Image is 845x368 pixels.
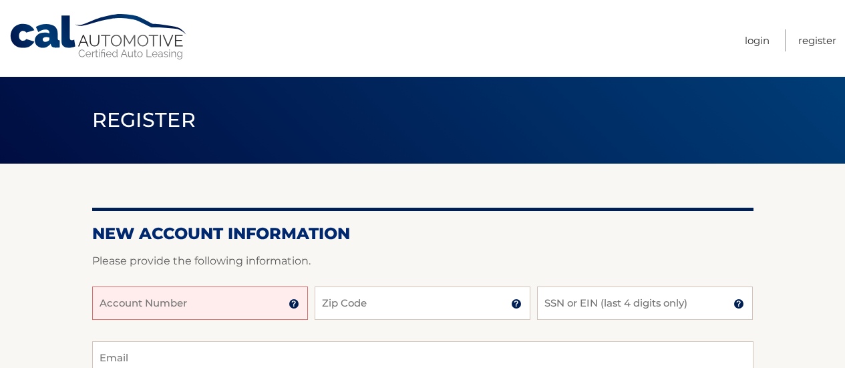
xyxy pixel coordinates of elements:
a: Register [798,29,836,51]
input: Account Number [92,287,308,320]
img: tooltip.svg [289,299,299,309]
input: Zip Code [315,287,530,320]
a: Login [745,29,770,51]
span: Register [92,108,196,132]
img: tooltip.svg [511,299,522,309]
input: SSN or EIN (last 4 digits only) [537,287,753,320]
a: Cal Automotive [9,13,189,61]
img: tooltip.svg [733,299,744,309]
h2: New Account Information [92,224,753,244]
p: Please provide the following information. [92,252,753,270]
